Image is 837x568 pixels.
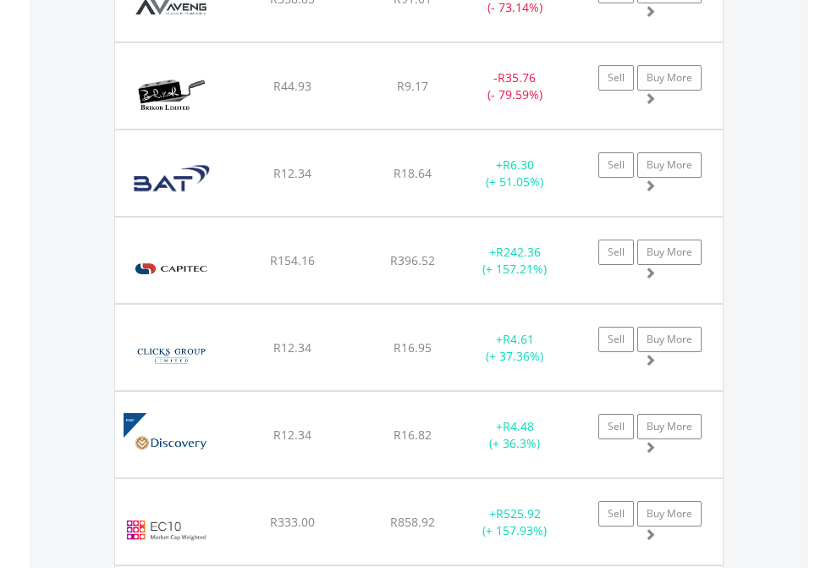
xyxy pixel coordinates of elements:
[270,252,315,268] span: R154.16
[124,413,219,473] img: EQU.ZA.DSBP.png
[394,339,432,356] span: R16.95
[598,414,634,439] a: Sell
[273,78,311,94] span: R44.93
[496,244,541,260] span: R242.36
[462,69,568,103] div: - (- 79.59%)
[273,165,311,181] span: R12.34
[462,244,568,278] div: + (+ 157.21%)
[637,414,702,439] a: Buy More
[124,326,219,386] img: EQU.ZA.CLS.png
[637,327,702,352] a: Buy More
[462,505,568,539] div: + (+ 157.93%)
[637,152,702,178] a: Buy More
[598,327,634,352] a: Sell
[397,78,428,94] span: R9.17
[394,165,432,181] span: R18.64
[503,331,534,347] span: R4.61
[637,240,702,265] a: Buy More
[503,418,534,434] span: R4.48
[462,418,568,452] div: + (+ 36.3%)
[273,427,311,443] span: R12.34
[124,239,219,299] img: EQU.ZA.CPI.png
[394,427,432,443] span: R16.82
[498,69,536,85] span: R35.76
[462,331,568,365] div: + (+ 37.36%)
[496,505,541,521] span: R525.92
[637,65,702,91] a: Buy More
[273,339,311,356] span: R12.34
[124,152,221,212] img: EQU.ZA.BTI.png
[598,65,634,91] a: Sell
[390,514,435,530] span: R858.92
[270,514,315,530] span: R333.00
[598,501,634,527] a: Sell
[124,64,219,124] img: EQU.ZA.BIK.png
[462,157,568,190] div: + (+ 51.05%)
[503,157,534,173] span: R6.30
[390,252,435,268] span: R396.52
[598,240,634,265] a: Sell
[637,501,702,527] a: Buy More
[598,152,634,178] a: Sell
[124,500,209,560] img: EC10.EC.EC10.png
